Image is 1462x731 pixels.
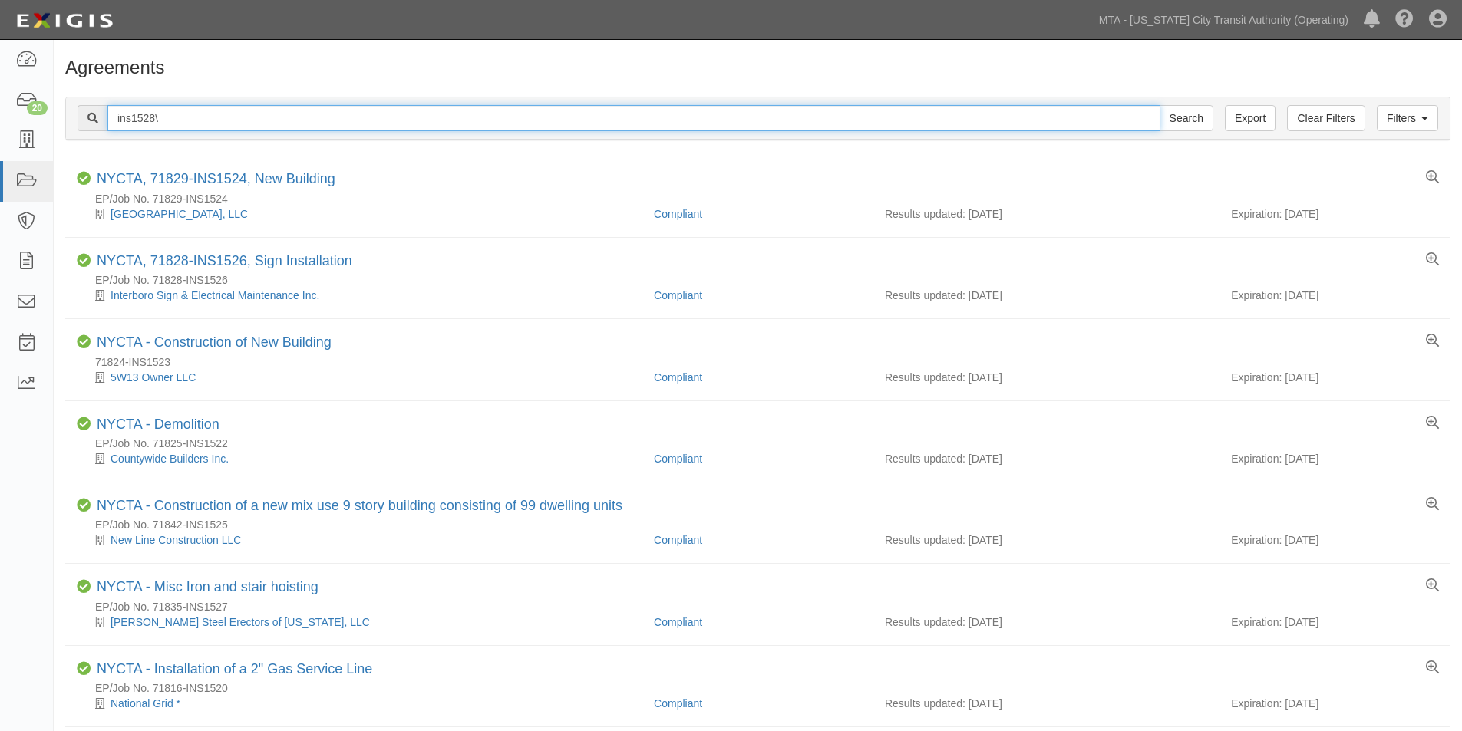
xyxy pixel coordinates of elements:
[97,171,335,186] a: NYCTA, 71829-INS1524, New Building
[107,105,1160,131] input: Search
[111,453,229,465] a: Countywide Builders Inc.
[1426,661,1439,675] a: View results summary
[111,208,248,220] a: [GEOGRAPHIC_DATA], LLC
[77,517,1450,532] div: EP/Job No. 71842-INS1525
[654,697,702,710] a: Compliant
[1287,105,1365,131] a: Clear Filters
[97,417,219,432] a: NYCTA - Demolition
[97,498,622,513] a: NYCTA - Construction of a new mix use 9 story building consisting of 99 dwelling units
[111,371,196,384] a: 5W13 Owner LLC
[97,417,219,433] div: NYCTA - Demolition
[111,697,180,710] a: National Grid *
[1091,5,1356,35] a: MTA - [US_STATE] City Transit Authority (Operating)
[1426,498,1439,512] a: View results summary
[97,579,318,596] div: NYCTA - Misc Iron and stair hoisting
[77,680,1450,696] div: EP/Job No. 71816-INS1520
[77,436,1450,451] div: EP/Job No. 71825-INS1522
[65,58,1450,77] h1: Agreements
[1225,105,1276,131] a: Export
[77,662,91,676] i: Compliant
[97,579,318,594] a: NYCTA - Misc Iron and stair hoisting
[1231,288,1439,303] div: Expiration: [DATE]
[1231,614,1439,630] div: Expiration: [DATE]
[1426,171,1439,185] a: View results summary
[77,499,91,512] i: Compliant
[1426,334,1439,348] a: View results summary
[654,616,702,628] a: Compliant
[111,534,241,546] a: New Line Construction LLC
[1231,370,1439,385] div: Expiration: [DATE]
[77,599,1450,614] div: EP/Job No. 71835-INS1527
[97,171,335,188] div: NYCTA, 71829-INS1524, New Building
[77,370,642,385] div: 5W13 Owner LLC
[1231,206,1439,222] div: Expiration: [DATE]
[77,288,642,303] div: Interboro Sign & Electrical Maintenance Inc.
[885,370,1208,385] div: Results updated: [DATE]
[97,498,622,515] div: NYCTA - Construction of a new mix use 9 story building consisting of 99 dwelling units
[77,451,642,466] div: Countywide Builders Inc.
[885,696,1208,711] div: Results updated: [DATE]
[885,288,1208,303] div: Results updated: [DATE]
[77,272,1450,288] div: EP/Job No. 71828-INS1526
[1377,105,1438,131] a: Filters
[77,191,1450,206] div: EP/Job No. 71829-INS1524
[77,580,91,594] i: Compliant
[1426,417,1439,430] a: View results summary
[77,354,1450,370] div: 71824-INS1523
[77,532,642,548] div: New Line Construction LLC
[77,417,91,431] i: Compliant
[885,532,1208,548] div: Results updated: [DATE]
[27,101,48,115] div: 20
[1231,696,1439,711] div: Expiration: [DATE]
[654,208,702,220] a: Compliant
[654,289,702,301] a: Compliant
[1160,105,1213,131] input: Search
[77,335,91,349] i: Compliant
[97,661,372,678] div: NYCTA - Installation of a 2" Gas Service Line
[111,289,319,301] a: Interboro Sign & Electrical Maintenance Inc.
[77,696,642,711] div: National Grid *
[885,206,1208,222] div: Results updated: [DATE]
[97,334,332,350] a: NYCTA - Construction of New Building
[77,206,642,222] div: Court Square 45th Ave, LLC
[1395,11,1414,29] i: Help Center - Complianz
[1231,532,1439,548] div: Expiration: [DATE]
[654,453,702,465] a: Compliant
[97,253,352,270] div: NYCTA, 71828-INS1526, Sign Installation
[885,614,1208,630] div: Results updated: [DATE]
[654,371,702,384] a: Compliant
[77,614,642,630] div: Burgess Steel Erectors of New York, LLC
[1231,451,1439,466] div: Expiration: [DATE]
[77,172,91,186] i: Compliant
[1426,253,1439,267] a: View results summary
[12,7,117,35] img: logo-5460c22ac91f19d4615b14bd174203de0afe785f0fc80cf4dbbc73dc1793850b.png
[111,616,370,628] a: [PERSON_NAME] Steel Erectors of [US_STATE], LLC
[654,534,702,546] a: Compliant
[77,254,91,268] i: Compliant
[885,451,1208,466] div: Results updated: [DATE]
[97,334,332,351] div: NYCTA - Construction of New Building
[97,661,372,677] a: NYCTA - Installation of a 2" Gas Service Line
[1426,579,1439,593] a: View results summary
[97,253,352,268] a: NYCTA, 71828-INS1526, Sign Installation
